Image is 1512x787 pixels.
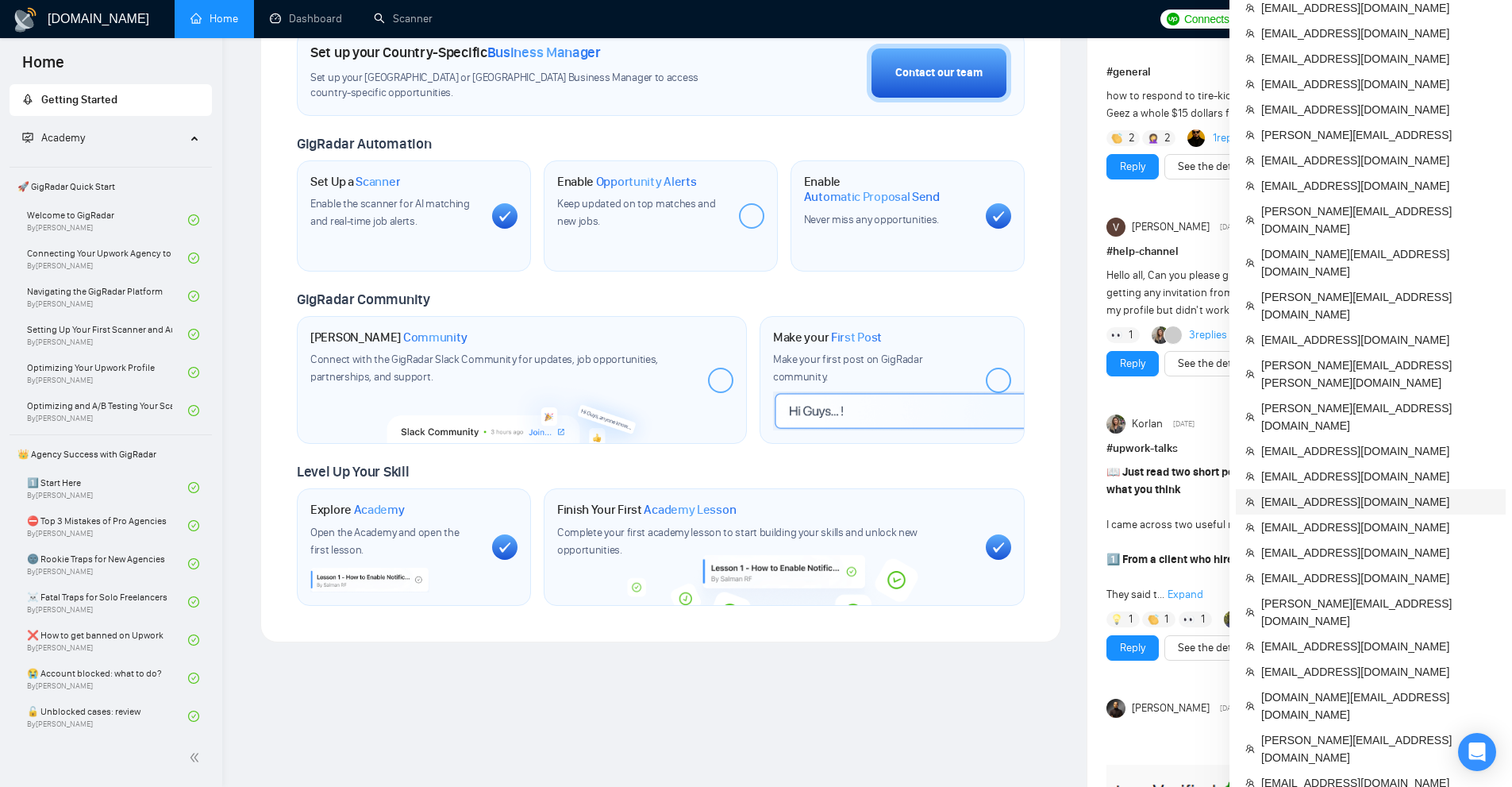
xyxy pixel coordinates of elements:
span: check-circle [188,291,199,302]
span: GigRadar Community [297,291,430,308]
img: slackcommunity-bg.png [387,379,656,443]
span: [EMAIL_ADDRESS][DOMAIN_NAME] [1261,569,1496,587]
span: Enable the scanner for AI matching and real-time job alerts. [310,197,470,228]
span: check-circle [188,558,199,569]
span: Academy [41,131,85,145]
span: team [1245,608,1255,617]
span: 1 [1129,327,1133,343]
span: Automatic Proposal Send [804,189,940,205]
a: searchScanner [374,12,433,25]
span: Opportunity Alerts [596,174,697,190]
span: team [1245,573,1255,583]
span: Make your first post on GigRadar community. [773,353,922,384]
span: [DATE] [1173,417,1195,431]
span: Complete your first academy lesson to start building your skills and unlock new opportunities. [557,526,918,557]
img: Korlan [1106,415,1125,434]
span: team [1245,215,1255,225]
img: Haseeb [1187,129,1205,147]
span: check-circle [188,596,199,608]
a: 1️⃣ Start HereBy[PERSON_NAME] [27,470,188,505]
h1: # upwork-talks [1106,440,1454,457]
span: team [1245,701,1255,711]
span: check-circle [188,711,199,722]
img: 🤦 [1148,133,1159,144]
a: 🔓 Unblocked cases: reviewBy[PERSON_NAME] [27,699,188,734]
strong: From a client who hires a lot on Upwork. [1122,553,1323,566]
span: team [1245,412,1255,422]
button: See the details [1164,154,1261,179]
a: Reply [1120,158,1145,176]
span: [EMAIL_ADDRESS][DOMAIN_NAME] [1261,468,1496,485]
span: Academy [22,131,85,145]
span: [EMAIL_ADDRESS][DOMAIN_NAME] [1261,101,1496,118]
h1: Set up your Country-Specific [310,44,601,61]
button: Reply [1106,351,1159,376]
span: team [1245,335,1255,345]
span: [DATE] [1220,220,1241,234]
h1: Finish Your First [557,502,736,518]
span: [DOMAIN_NAME][EMAIL_ADDRESS][DOMAIN_NAME] [1261,689,1496,723]
span: 2 [1164,130,1171,146]
span: 1 [1129,611,1133,627]
h1: # general [1106,64,1454,81]
a: See the details [1178,639,1248,657]
span: [DOMAIN_NAME][EMAIL_ADDRESS][DOMAIN_NAME] [1261,245,1496,280]
span: team [1245,472,1255,481]
img: Korlan [1152,326,1169,344]
span: Community [403,330,467,345]
h1: [PERSON_NAME] [310,330,467,345]
span: GigRadar Automation [297,135,431,152]
span: [PERSON_NAME][EMAIL_ADDRESS][PERSON_NAME][DOMAIN_NAME] [1261,357,1496,392]
span: [EMAIL_ADDRESS][DOMAIN_NAME] [1261,493,1496,511]
span: Expand [1168,588,1203,601]
span: 2 [1129,130,1135,146]
span: team [1245,548,1255,557]
button: Reply [1106,635,1159,661]
span: Open the Academy and open the first lesson. [310,526,459,557]
span: Home [10,51,77,84]
a: ❌ How to get banned on UpworkBy[PERSON_NAME] [27,623,188,658]
span: team [1245,667,1255,677]
h1: # help-channel [1106,243,1454,260]
a: Connecting Your Upwork Agency to GigRadarBy[PERSON_NAME] [27,241,188,276]
img: Vishal Suthar [1106,218,1125,237]
span: check-circle [188,214,199,226]
span: team [1245,181,1255,191]
h1: Set Up a [310,174,400,190]
span: check-circle [188,405,199,416]
h1: Enable [804,174,973,205]
span: double-left [189,750,205,766]
span: 1 [1201,611,1205,627]
span: 🚀 GigRadar Quick Start [11,171,210,203]
span: Academy [354,502,405,518]
span: Keep updated on top matches and new jobs. [557,197,716,228]
span: [EMAIL_ADDRESS][DOMAIN_NAME] [1261,544,1496,561]
a: 😭 Account blocked: what to do?By[PERSON_NAME] [27,661,188,696]
span: [EMAIL_ADDRESS][DOMAIN_NAME] [1261,663,1496,681]
span: team [1245,446,1255,456]
a: homeHome [190,12,238,25]
span: check-circle [188,520,199,531]
span: Connect with the GigRadar Slack Community for updates, job opportunities, partnerships, and support. [310,353,658,384]
span: rocket [22,94,33,105]
span: 👑 Agency Success with GigRadar [11,438,210,470]
span: [EMAIL_ADDRESS][DOMAIN_NAME] [1261,442,1496,460]
span: team [1245,3,1255,13]
span: [EMAIL_ADDRESS][DOMAIN_NAME] [1261,331,1496,349]
span: [PERSON_NAME][EMAIL_ADDRESS][DOMAIN_NAME] [1261,288,1496,323]
a: dashboardDashboard [270,12,342,25]
span: Scanner [356,174,400,190]
a: Setting Up Your First Scanner and Auto-BidderBy[PERSON_NAME] [27,317,188,352]
a: Welcome to GigRadarBy[PERSON_NAME] [27,203,188,237]
span: [EMAIL_ADDRESS][DOMAIN_NAME] [1261,75,1496,93]
button: Contact our team [867,44,1011,102]
span: team [1245,130,1255,140]
a: ⛔ Top 3 Mistakes of Pro AgenciesBy[PERSON_NAME] [27,508,188,543]
button: See the details [1164,351,1261,376]
span: Set up your [GEOGRAPHIC_DATA] or [GEOGRAPHIC_DATA] Business Manager to access country-specific op... [310,71,731,101]
span: 1 [1164,611,1168,627]
span: [PERSON_NAME][EMAIL_ADDRESS][DOMAIN_NAME] [1261,595,1496,630]
span: team [1245,105,1255,114]
span: [PERSON_NAME][EMAIL_ADDRESS][DOMAIN_NAME] [1261,399,1496,434]
span: Academy Lesson [644,502,736,518]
